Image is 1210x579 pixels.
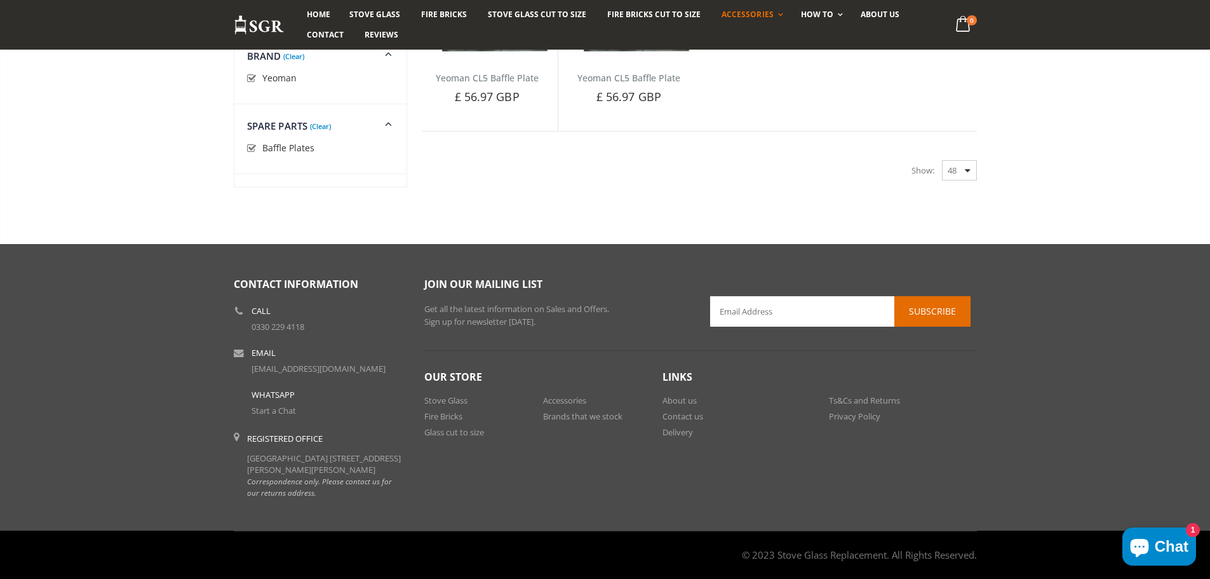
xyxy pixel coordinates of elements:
address: © 2023 Stove Glass Replacement. All Rights Reserved. [742,542,977,568]
a: Accessories [712,4,789,25]
a: Fire Bricks [424,411,462,422]
b: Registered Office [247,433,323,444]
span: Reviews [365,29,398,40]
b: WhatsApp [252,391,295,399]
a: Start a Chat [252,405,296,416]
a: Contact [297,25,353,45]
a: Brands that we stock [543,411,622,422]
span: Fire Bricks [421,9,467,20]
a: Privacy Policy [829,411,880,422]
a: Stove Glass Cut To Size [478,4,596,25]
span: Spare Parts [247,119,308,132]
a: Home [297,4,340,25]
span: Contact Information [234,277,358,291]
a: Stove Glass [424,395,467,406]
a: Yeoman CL5 Baffle Plate [436,72,539,84]
a: Contact us [662,411,703,422]
span: Stove Glass Cut To Size [488,9,586,20]
a: Accessories [543,395,586,406]
span: Brand [247,50,281,62]
span: Home [307,9,330,20]
span: Join our mailing list [424,277,542,291]
inbox-online-store-chat: Shopify online store chat [1119,528,1200,569]
a: About us [851,4,909,25]
span: Accessories [722,9,773,20]
span: Baffle Plates [262,142,314,154]
em: Correspondence only. Please contact us for our returns address. [247,476,392,498]
span: Show: [911,160,934,181]
span: £ 56.97 GBP [455,89,520,104]
span: Our Store [424,370,482,384]
span: How To [801,9,833,20]
input: Email Address [710,296,971,327]
a: Ts&Cs and Returns [829,395,900,406]
a: Fire Bricks [412,4,476,25]
a: 0330 229 4118 [252,321,304,332]
img: Stove Glass Replacement [234,15,285,36]
button: Subscribe [894,296,971,327]
a: Reviews [355,25,408,45]
span: About us [861,9,899,20]
span: Links [662,370,692,384]
span: Stove Glass [349,9,400,20]
span: Fire Bricks Cut To Size [607,9,701,20]
a: (Clear) [310,125,331,128]
a: 0 [950,13,976,37]
a: (Clear) [283,55,304,58]
a: Glass cut to size [424,426,484,438]
a: Stove Glass [340,4,410,25]
div: [GEOGRAPHIC_DATA] [STREET_ADDRESS][PERSON_NAME][PERSON_NAME] [247,433,405,498]
a: About us [662,395,697,406]
p: Get all the latest information on Sales and Offers. Sign up for newsletter [DATE]. [424,303,691,328]
span: 0 [967,15,977,25]
a: Delivery [662,426,693,438]
a: How To [791,4,849,25]
a: Fire Bricks Cut To Size [598,4,710,25]
span: Contact [307,29,344,40]
a: Yeoman CL5 Baffle Plate [577,72,680,84]
span: Yeoman [262,72,297,84]
span: £ 56.97 GBP [596,89,661,104]
a: [EMAIL_ADDRESS][DOMAIN_NAME] [252,363,386,374]
b: Call [252,307,271,315]
b: Email [252,349,276,357]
